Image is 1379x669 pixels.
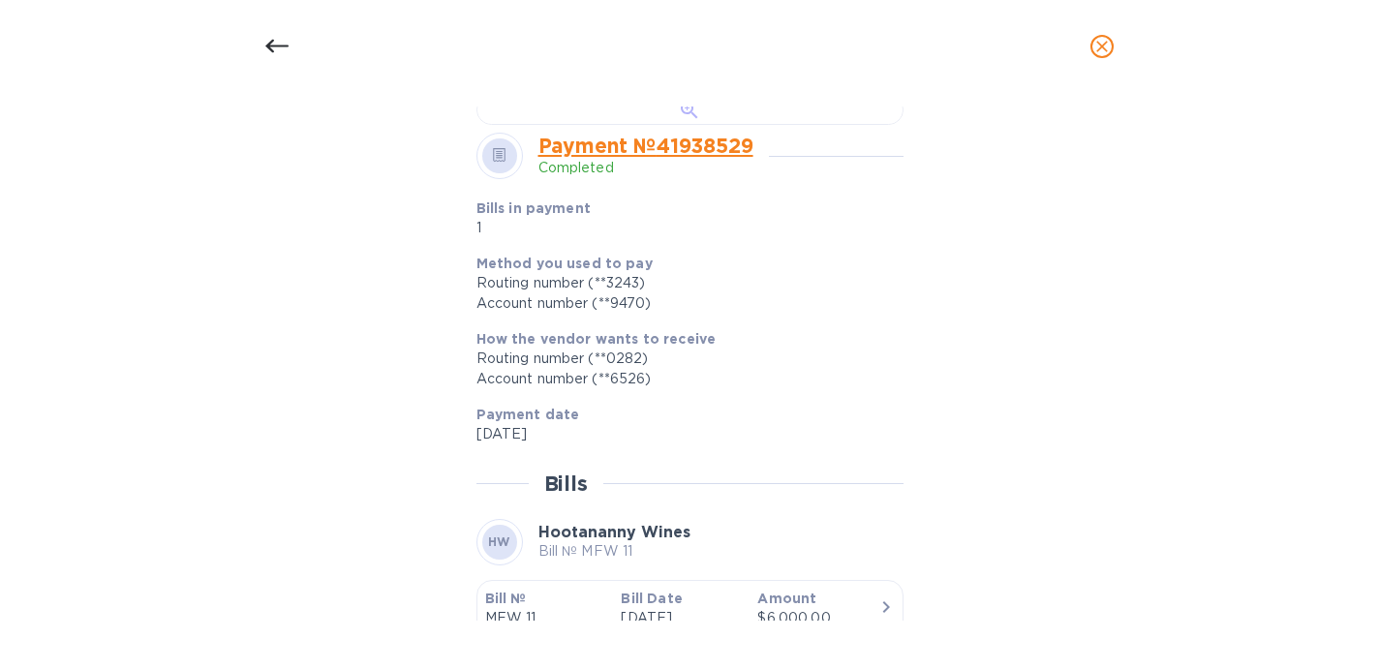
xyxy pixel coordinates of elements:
[621,608,742,628] p: [DATE]
[538,541,690,562] p: Bill № MFW 11
[476,218,751,238] p: 1
[1079,23,1125,70] button: close
[621,591,682,606] b: Bill Date
[757,591,816,606] b: Amount
[476,349,888,369] div: Routing number (**0282)
[476,407,580,422] b: Payment date
[476,200,591,216] b: Bills in payment
[476,293,888,314] div: Account number (**9470)
[476,424,888,444] p: [DATE]
[476,256,653,271] b: Method you used to pay
[476,580,904,647] button: Bill №MFW 11Bill Date[DATE]Amount$6,000.00
[488,534,510,549] b: HW
[538,158,753,178] p: Completed
[476,331,717,347] b: How the vendor wants to receive
[544,471,588,496] h2: Bills
[485,591,527,606] b: Bill №
[485,608,606,628] p: MFW 11
[538,523,690,541] b: Hootananny Wines
[757,608,878,628] div: $6,000.00
[476,273,888,293] div: Routing number (**3243)
[538,134,753,158] a: Payment № 41938529
[476,369,888,389] div: Account number (**6526)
